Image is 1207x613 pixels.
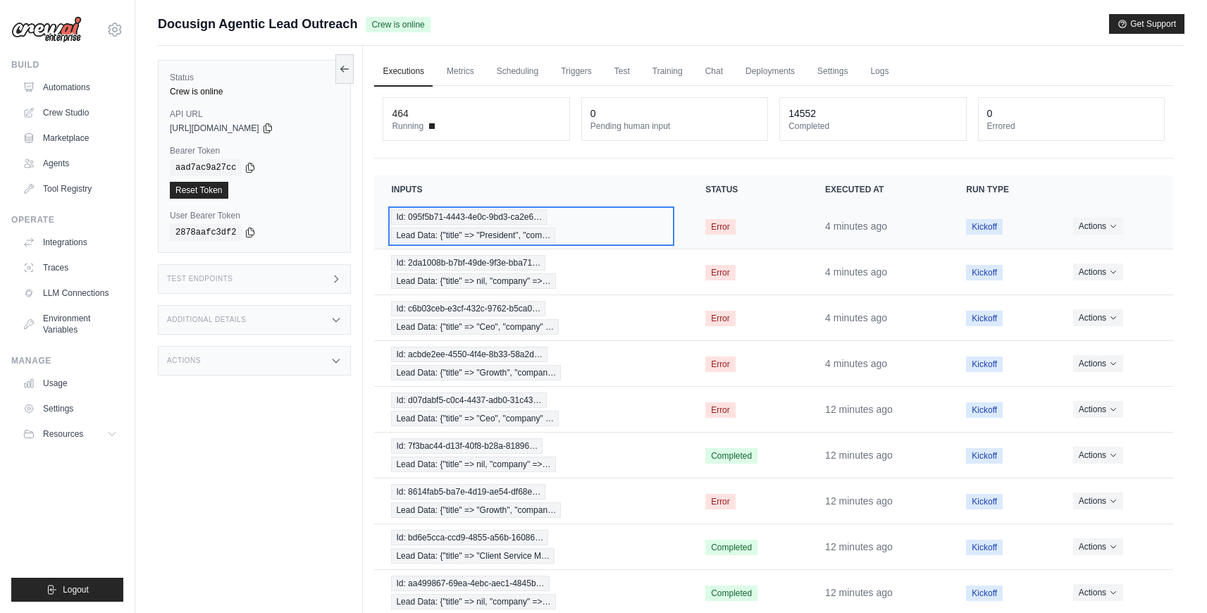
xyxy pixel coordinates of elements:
th: Inputs [374,175,688,204]
code: aad7ac9a27cc [170,159,242,176]
button: Get Support [1109,14,1184,34]
code: 2878aafc3df2 [170,224,242,241]
span: Docusign Agentic Lead Outreach [158,14,357,34]
button: Actions for execution [1073,538,1123,555]
span: Crew is online [366,17,430,32]
button: Actions for execution [1073,401,1123,418]
span: Error [705,402,736,418]
dt: Completed [788,120,957,132]
span: Lead Data: {"title" => "Ceo", "company" … [391,411,559,426]
a: Automations [17,76,123,99]
a: View execution details for Id [391,347,671,380]
a: View execution details for Id [391,484,671,518]
div: Crew is online [170,86,339,97]
a: Tool Registry [17,178,123,200]
button: Actions for execution [1073,355,1123,372]
a: Executions [374,57,433,87]
a: Logs [862,57,897,87]
time: September 16, 2025 at 09:51 CDT [825,312,887,323]
button: Actions for execution [1073,218,1123,235]
span: Kickoff [966,311,1003,326]
a: View execution details for Id [391,530,671,564]
time: September 16, 2025 at 09:51 CDT [825,221,887,232]
span: Kickoff [966,402,1003,418]
a: Deployments [737,57,803,87]
h3: Additional Details [167,316,246,324]
dt: Errored [987,120,1156,132]
span: Completed [705,448,757,464]
th: Run Type [949,175,1056,204]
h3: Test Endpoints [167,275,233,283]
a: View execution details for Id [391,209,671,243]
a: LLM Connections [17,282,123,304]
span: Kickoff [966,494,1003,509]
div: Manage [11,355,123,366]
a: Reset Token [170,182,228,199]
span: Resources [43,428,83,440]
time: September 16, 2025 at 09:51 CDT [825,266,887,278]
button: Actions for execution [1073,309,1123,326]
button: Logout [11,578,123,602]
a: View execution details for Id [391,255,671,289]
div: 14552 [788,106,816,120]
label: Status [170,72,339,83]
a: Scheduling [488,57,547,87]
button: Resources [17,423,123,445]
a: Marketplace [17,127,123,149]
a: Settings [17,397,123,420]
span: [URL][DOMAIN_NAME] [170,123,259,134]
a: Integrations [17,231,123,254]
span: Completed [705,540,757,555]
a: Traces [17,256,123,279]
span: Lead Data: {"title" => "Growth", "compan… [391,365,561,380]
h3: Actions [167,357,201,365]
span: Lead Data: {"title" => "Growth", "compan… [391,502,561,518]
div: 464 [392,106,408,120]
span: Id: 095f5b71-4443-4e0c-9bd3-ca2e6… [391,209,547,225]
a: Test [606,57,638,87]
span: Id: c6b03ceb-e3cf-432c-9762-b5ca0… [391,301,545,316]
span: Kickoff [966,586,1003,601]
a: View execution details for Id [391,301,671,335]
label: User Bearer Token [170,210,339,221]
a: View execution details for Id [391,392,671,426]
time: September 16, 2025 at 09:43 CDT [825,450,893,461]
span: Running [392,120,423,132]
span: Error [705,357,736,372]
button: Actions for execution [1073,447,1123,464]
span: Id: 8614fab5-ba7e-4d19-ae54-df68e… [391,484,545,500]
a: Triggers [552,57,600,87]
a: Agents [17,152,123,175]
a: Chat [697,57,731,87]
div: 0 [987,106,993,120]
span: Lead Data: {"title" => nil, "company" =>… [391,457,555,472]
span: Kickoff [966,265,1003,280]
span: Id: d07dabf5-c0c4-4437-adb0-31c43… [391,392,546,408]
span: Lead Data: {"title" => "Client Service M… [391,548,555,564]
a: View execution details for Id [391,438,671,472]
div: Build [11,59,123,70]
span: Error [705,494,736,509]
label: Bearer Token [170,145,339,156]
button: Actions for execution [1073,264,1123,280]
a: Environment Variables [17,307,123,341]
time: September 16, 2025 at 09:51 CDT [825,358,887,369]
span: Completed [705,586,757,601]
dt: Pending human input [590,120,759,132]
span: Kickoff [966,357,1003,372]
button: Actions for execution [1073,493,1123,509]
span: Error [705,265,736,280]
button: Actions for execution [1073,584,1123,601]
span: Lead Data: {"title" => nil, "company" =>… [391,273,555,289]
span: Error [705,219,736,235]
span: Kickoff [966,219,1003,235]
time: September 16, 2025 at 09:43 CDT [825,587,893,598]
div: 0 [590,106,596,120]
span: Id: aa499867-69ea-4ebc-aec1-4845b… [391,576,549,591]
span: Kickoff [966,540,1003,555]
span: Logout [63,584,89,595]
span: Error [705,311,736,326]
time: September 16, 2025 at 09:43 CDT [825,495,893,507]
span: Kickoff [966,448,1003,464]
a: Usage [17,372,123,395]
